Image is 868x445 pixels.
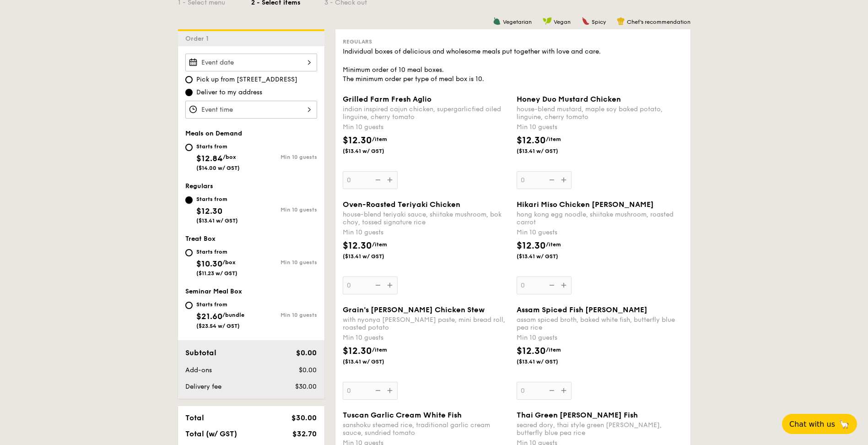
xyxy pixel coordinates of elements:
[185,249,193,256] input: Starts from$10.30/box($11.23 w/ GST)Min 10 guests
[185,89,193,96] input: Deliver to my address
[617,17,625,25] img: icon-chef-hat.a58ddaea.svg
[196,217,238,224] span: ($13.41 w/ GST)
[546,347,561,353] span: /item
[343,240,372,251] span: $12.30
[296,348,317,357] span: $0.00
[517,358,579,365] span: ($13.41 w/ GST)
[185,366,212,374] span: Add-ons
[196,206,222,216] span: $12.30
[196,270,237,277] span: ($11.23 w/ GST)
[251,259,317,266] div: Min 10 guests
[196,301,244,308] div: Starts from
[627,19,690,25] span: Chef's recommendation
[543,17,552,25] img: icon-vegan.f8ff3823.svg
[372,241,387,248] span: /item
[343,411,462,419] span: Tuscan Garlic Cream White Fish
[185,196,193,204] input: Starts from$12.30($13.41 w/ GST)Min 10 guests
[196,88,262,97] span: Deliver to my address
[343,200,460,209] span: Oven-Roasted Teriyaki Chicken
[592,19,606,25] span: Spicy
[839,419,850,429] span: 🦙
[343,123,509,132] div: Min 10 guests
[517,147,579,155] span: ($13.41 w/ GST)
[517,316,683,331] div: assam spiced broth, baked white fish, butterfly blue pea rice
[251,312,317,318] div: Min 10 guests
[517,421,683,437] div: seared dory, thai style green [PERSON_NAME], butterfly blue pea rice
[196,153,223,163] span: $12.84
[196,311,222,321] span: $21.60
[185,54,317,71] input: Event date
[185,130,242,137] span: Meals on Demand
[582,17,590,25] img: icon-spicy.37a8142b.svg
[343,421,509,437] div: sanshoku steamed rice, traditional garlic cream sauce, sundried tomato
[196,165,240,171] span: ($14.00 w/ GST)
[554,19,571,25] span: Vegan
[343,358,405,365] span: ($13.41 w/ GST)
[223,154,236,160] span: /box
[185,35,212,43] span: Order 1
[517,200,654,209] span: Hikari Miso Chicken [PERSON_NAME]
[343,211,509,226] div: house-blend teriyaki sauce, shiitake mushroom, bok choy, tossed signature rice
[517,253,579,260] span: ($13.41 w/ GST)
[196,248,237,255] div: Starts from
[251,206,317,213] div: Min 10 guests
[343,147,405,155] span: ($13.41 w/ GST)
[185,76,193,83] input: Pick up from [STREET_ADDRESS]
[196,75,297,84] span: Pick up from [STREET_ADDRESS]
[343,38,372,45] span: Regulars
[372,136,387,142] span: /item
[517,305,647,314] span: Assam Spiced Fish [PERSON_NAME]
[185,429,237,438] span: Total (w/ GST)
[372,347,387,353] span: /item
[222,312,244,318] span: /bundle
[517,211,683,226] div: hong kong egg noodle, shiitake mushroom, roasted carrot
[343,47,683,84] div: Individual boxes of delicious and wholesome meals put together with love and care. Minimum order ...
[185,413,204,422] span: Total
[789,420,835,429] span: Chat with us
[517,95,621,103] span: Honey Duo Mustard Chicken
[185,144,193,151] input: Starts from$12.84/box($14.00 w/ GST)Min 10 guests
[343,105,509,121] div: indian inspired cajun chicken, supergarlicfied oiled linguine, cherry tomato
[517,228,683,237] div: Min 10 guests
[185,182,213,190] span: Regulars
[196,195,238,203] div: Starts from
[517,411,638,419] span: Thai Green [PERSON_NAME] Fish
[343,253,405,260] span: ($13.41 w/ GST)
[517,346,546,357] span: $12.30
[343,333,509,342] div: Min 10 guests
[503,19,532,25] span: Vegetarian
[546,136,561,142] span: /item
[291,413,317,422] span: $30.00
[493,17,501,25] img: icon-vegetarian.fe4039eb.svg
[185,302,193,309] input: Starts from$21.60/bundle($23.54 w/ GST)Min 10 guests
[299,366,317,374] span: $0.00
[196,259,222,269] span: $10.30
[185,348,216,357] span: Subtotal
[295,383,317,391] span: $30.00
[222,259,236,266] span: /box
[782,414,857,434] button: Chat with us🦙
[343,316,509,331] div: with nyonya [PERSON_NAME] paste, mini bread roll, roasted potato
[343,135,372,146] span: $12.30
[343,95,431,103] span: Grilled Farm Fresh Aglio
[196,323,240,329] span: ($23.54 w/ GST)
[517,123,683,132] div: Min 10 guests
[185,101,317,119] input: Event time
[251,154,317,160] div: Min 10 guests
[196,143,240,150] div: Starts from
[517,240,546,251] span: $12.30
[546,241,561,248] span: /item
[185,288,242,295] span: Seminar Meal Box
[517,105,683,121] div: house-blend mustard, maple soy baked potato, linguine, cherry tomato
[343,305,485,314] span: Grain's [PERSON_NAME] Chicken Stew
[517,333,683,342] div: Min 10 guests
[343,228,509,237] div: Min 10 guests
[292,429,317,438] span: $32.70
[343,346,372,357] span: $12.30
[517,135,546,146] span: $12.30
[185,235,216,243] span: Treat Box
[185,383,221,391] span: Delivery fee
